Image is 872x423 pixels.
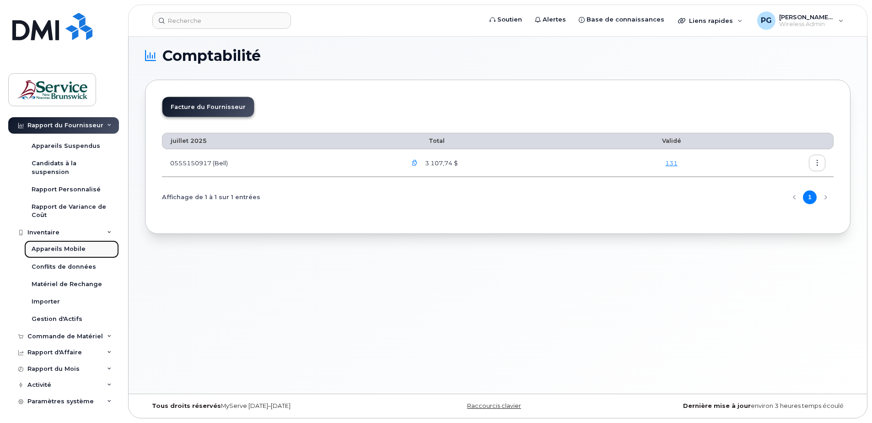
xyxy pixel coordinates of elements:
[803,190,817,204] button: Page 1
[145,402,380,410] div: MyServe [DATE]–[DATE]
[407,137,445,144] span: Total
[615,402,850,410] div: environ 3 heures temps écoulé
[423,159,458,168] span: 3 107,74 $
[665,159,678,167] a: 131
[683,402,751,409] strong: Dernière mise à jour
[162,133,398,149] th: juillet 2025
[467,402,521,409] a: Raccourcis clavier
[152,402,221,409] strong: Tous droits réservés
[614,133,728,149] th: Validé
[162,49,261,63] span: Comptabilité
[162,149,398,177] td: 0555150917 (Bell)
[162,190,260,204] span: Affichage de 1 à 1 sur 1 entrées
